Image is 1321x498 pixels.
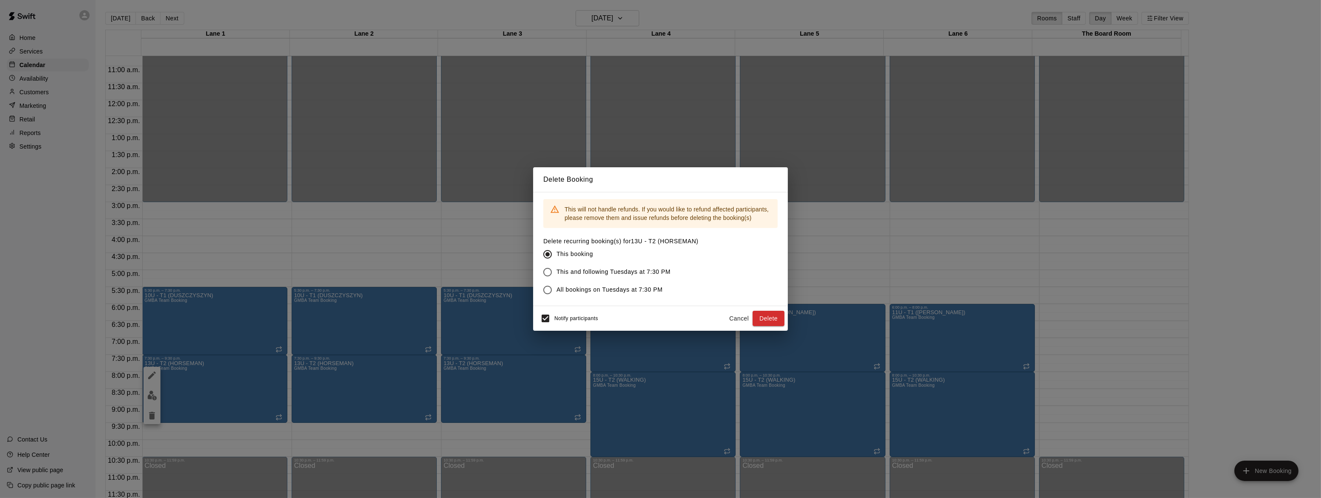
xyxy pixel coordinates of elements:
button: Delete [753,311,784,326]
h2: Delete Booking [533,167,788,192]
label: Delete recurring booking(s) for 13U - T2 (HORSEMAN) [543,237,698,245]
span: This and following Tuesdays at 7:30 PM [557,267,671,276]
span: All bookings on Tuesdays at 7:30 PM [557,285,663,294]
div: This will not handle refunds. If you would like to refund affected participants, please remove th... [565,202,771,225]
button: Cancel [725,311,753,326]
span: This booking [557,250,593,259]
span: Notify participants [554,315,598,321]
